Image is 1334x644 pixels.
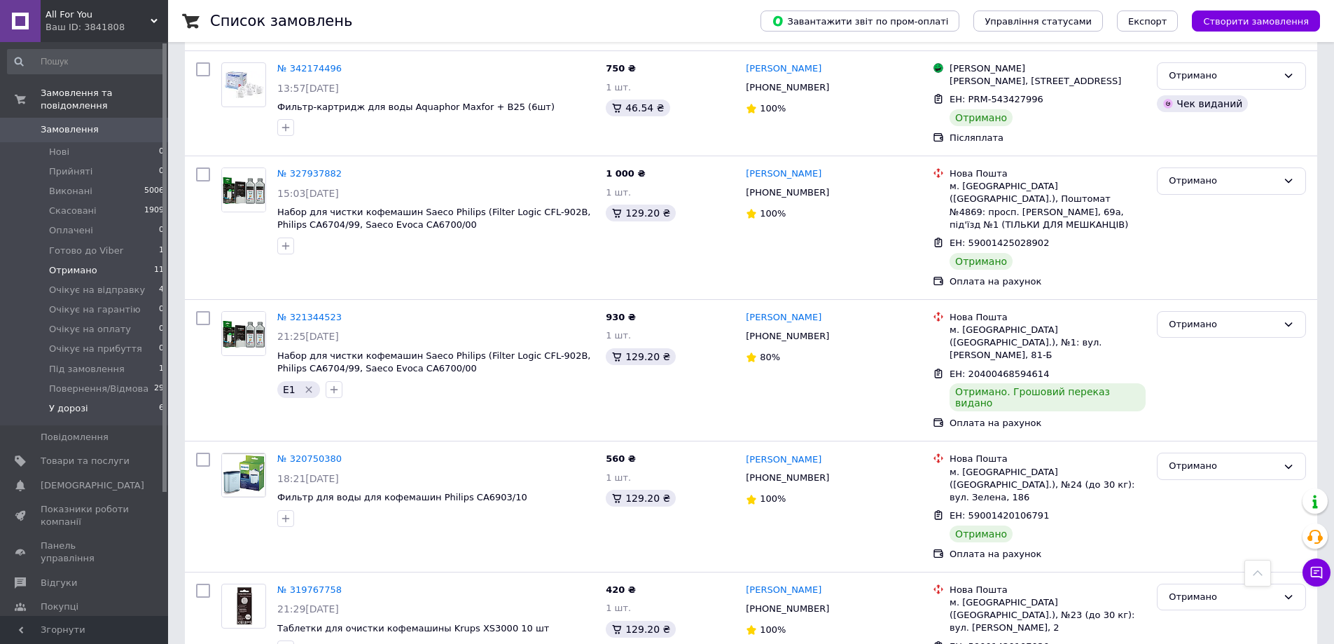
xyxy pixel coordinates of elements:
[1169,317,1277,332] div: Отримано
[159,303,164,316] span: 0
[159,343,164,355] span: 0
[760,624,786,635] span: 100%
[221,584,266,629] a: Фото товару
[606,312,636,322] span: 930 ₴
[606,82,631,93] span: 1 шт.
[221,167,266,212] a: Фото товару
[950,510,1049,521] span: ЕН: 59001420106791
[1302,559,1330,587] button: Чат з покупцем
[760,103,786,114] span: 100%
[49,303,141,316] span: Очікує на гарантію
[1169,459,1277,474] div: Отримано
[1169,590,1277,605] div: Отримано
[159,402,164,415] span: 6
[606,330,631,341] span: 1 шт.
[222,312,265,355] img: Фото товару
[746,453,821,467] a: [PERSON_NAME]
[743,469,832,487] div: [PHONE_NUMBER]
[41,577,77,589] span: Відгуки
[159,224,164,237] span: 0
[41,601,78,613] span: Покупці
[973,11,1103,32] button: Управління статусами
[154,383,164,395] span: 29
[41,123,99,136] span: Замовлення
[950,324,1146,362] div: м. [GEOGRAPHIC_DATA] ([GEOGRAPHIC_DATA].), №1: вул. [PERSON_NAME], 81-Б
[950,584,1146,596] div: Нова Пошта
[950,75,1146,88] div: [PERSON_NAME], [STREET_ADDRESS]
[950,238,1049,248] span: ЕН: 59001425028902
[159,363,164,376] span: 1
[1192,11,1320,32] button: Створити замовлення
[950,180,1146,231] div: м. [GEOGRAPHIC_DATA] ([GEOGRAPHIC_DATA].), Поштомат №4869: просп. [PERSON_NAME], 69а, під'їзд №1 ...
[41,87,168,112] span: Замовлення та повідомлення
[1178,15,1320,26] a: Створити замовлення
[950,417,1146,430] div: Оплата на рахунок
[277,102,555,112] span: Фильтр-картридж для воды Aquaphor Maxfor + B25 (6шт)
[277,83,339,94] span: 13:57[DATE]
[49,224,93,237] span: Оплачені
[760,208,786,219] span: 100%
[228,584,259,628] img: Фото товару
[41,431,109,444] span: Повідомлення
[950,132,1146,144] div: Післяплата
[606,205,676,221] div: 129.20 ₴
[606,168,645,179] span: 1 000 ₴
[950,94,1043,104] span: ЕН: PRM-543427996
[606,187,631,198] span: 1 шт.
[221,62,266,107] a: Фото товару
[606,348,676,365] div: 129.20 ₴
[49,402,88,415] span: У дорозі
[277,207,590,231] a: Набор для чистки кофемашин Saeco Philips (Filter Logic CFL-902B, Philips CA6704/99, Saeco Evoca C...
[49,165,92,178] span: Прийняті
[950,466,1146,505] div: м. [GEOGRAPHIC_DATA] ([GEOGRAPHIC_DATA].), №24 (до 30 кг): вул. Зелена, 186
[950,253,1013,270] div: Отримано
[743,184,832,202] div: [PHONE_NUMBER]
[7,49,165,74] input: Пошук
[277,473,339,484] span: 18:21[DATE]
[49,264,97,277] span: Отримано
[49,343,142,355] span: Очікує на прибуття
[743,78,832,97] div: [PHONE_NUMBER]
[950,548,1146,561] div: Оплата на рахунок
[277,331,339,342] span: 21:25[DATE]
[222,168,265,212] img: Фото товару
[1203,16,1309,27] span: Створити замовлення
[950,453,1146,465] div: Нова Пошта
[49,284,145,296] span: Очікує на відправку
[772,15,948,27] span: Завантажити звіт по пром-оплаті
[606,472,631,483] span: 1 шт.
[159,323,164,336] span: 0
[985,16,1092,27] span: Управління статусами
[277,63,342,74] a: № 342174496
[41,479,144,492] span: [DEMOGRAPHIC_DATA]
[606,621,676,638] div: 129.20 ₴
[49,383,148,395] span: Повернення/Відмова
[606,490,676,507] div: 129.20 ₴
[743,600,832,618] div: [PHONE_NUMBER]
[49,205,97,217] span: Скасовані
[222,71,265,100] img: Фото товару
[950,526,1013,542] div: Отримано
[159,165,164,178] span: 0
[760,352,780,362] span: 80%
[144,205,164,217] span: 1909
[46,21,168,34] div: Ваш ID: 3841808
[210,13,352,29] h1: Список замовлень
[49,323,131,336] span: Очікує на оплату
[159,284,164,296] span: 4
[950,596,1146,635] div: м. [GEOGRAPHIC_DATA] ([GEOGRAPHIC_DATA].), №23 (до 30 кг): вул. [PERSON_NAME], 2
[41,455,130,467] span: Товари та послуги
[277,492,527,502] a: Фильтр для воды для кофемашин Philips CA6903/10
[283,384,296,395] span: E1
[746,167,821,181] a: [PERSON_NAME]
[41,540,130,565] span: Панель управління
[950,383,1146,411] div: Отримано. Грошовий переказ видано
[277,312,342,322] a: № 321344523
[277,188,339,199] span: 15:03[DATE]
[606,453,636,464] span: 560 ₴
[1169,174,1277,189] div: Отримано
[760,11,959,32] button: Завантажити звіт по пром-оплаті
[277,623,549,633] a: Таблетки для очистки кофемашины Krups XS3000 10 шт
